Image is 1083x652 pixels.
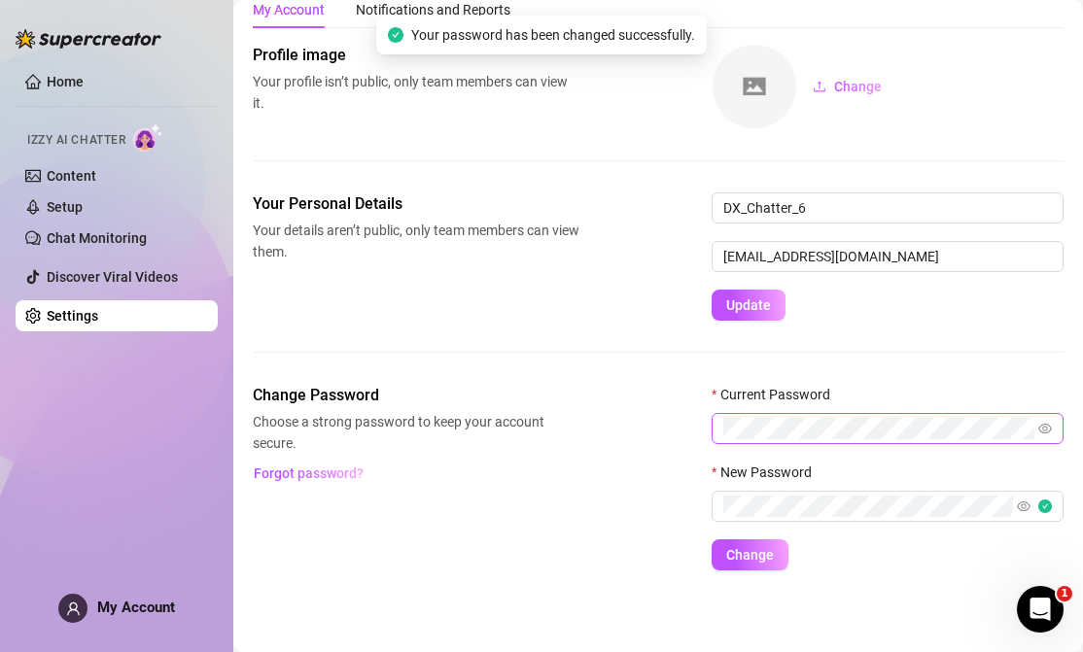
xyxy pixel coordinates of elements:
[813,80,826,93] span: upload
[1038,422,1052,435] span: eye
[411,24,695,46] span: Your password has been changed successfully.
[712,462,824,483] label: New Password
[726,297,771,313] span: Update
[66,601,81,616] span: user
[723,496,1013,517] input: New Password
[797,71,897,102] button: Change
[27,131,125,150] span: Izzy AI Chatter
[253,458,364,489] button: Forgot password?
[253,71,579,114] span: Your profile isn’t public, only team members can view it.
[47,269,178,285] a: Discover Viral Videos
[47,230,147,246] a: Chat Monitoring
[47,74,84,89] a: Home
[712,290,786,321] button: Update
[47,168,96,184] a: Content
[712,192,1064,223] input: Enter name
[712,241,1064,272] input: Enter new email
[253,220,579,262] span: Your details aren’t public, only team members can view them.
[834,79,882,94] span: Change
[97,599,175,616] span: My Account
[1017,499,1031,513] span: eye
[1057,586,1072,601] span: 1
[16,29,161,49] img: logo-BBDzfeDw.svg
[713,45,796,128] img: square-placeholder.png
[388,27,403,43] span: check-circle
[254,465,364,481] span: Forgot password?
[1017,586,1064,633] iframe: Intercom live chat
[712,539,788,570] button: Change
[253,192,579,216] span: Your Personal Details
[253,384,579,407] span: Change Password
[133,123,163,152] img: AI Chatter
[253,44,579,67] span: Profile image
[253,411,579,454] span: Choose a strong password to keep your account secure.
[712,384,843,405] label: Current Password
[726,547,774,563] span: Change
[47,308,98,324] a: Settings
[47,199,83,215] a: Setup
[723,418,1034,439] input: Current Password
